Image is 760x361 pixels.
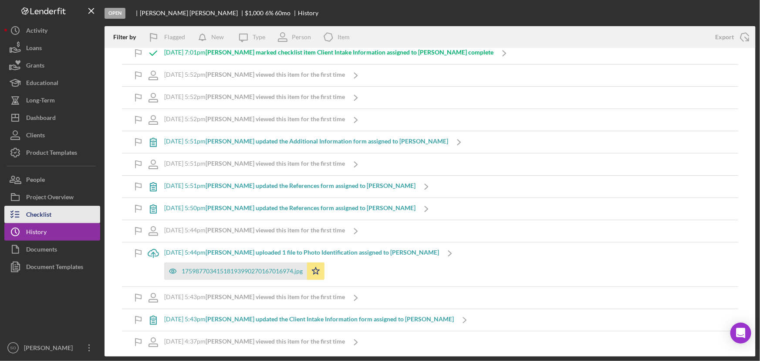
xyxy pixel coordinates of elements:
a: [DATE] 5:50pm[PERSON_NAME] updated the References form assigned to [PERSON_NAME] [142,198,437,220]
button: Clients [4,126,100,144]
b: [PERSON_NAME] uploaded 1 file to Photo Identification assigned to [PERSON_NAME] [206,249,439,256]
button: SO[PERSON_NAME] [4,339,100,357]
a: [DATE] 5:52pm[PERSON_NAME] viewed this item for the first time [142,87,367,109]
div: Product Templates [26,144,77,163]
div: [DATE] 5:50pm [164,204,415,211]
div: Dashboard [26,109,56,129]
button: Product Templates [4,144,100,161]
div: [DATE] 5:51pm [164,138,448,145]
div: [DATE] 5:44pm [164,249,439,256]
div: [DATE] 5:44pm [164,227,345,234]
div: Clients [26,126,45,146]
a: [DATE] 5:51pm[PERSON_NAME] updated the References form assigned to [PERSON_NAME] [142,176,437,198]
div: [DATE] 5:51pm [164,182,415,189]
b: [PERSON_NAME] viewed this item for the first time [206,93,345,100]
a: Document Templates [4,258,100,276]
div: [DATE] 5:52pm [164,71,345,78]
a: [DATE] 5:44pm[PERSON_NAME] uploaded 1 file to Photo Identification assigned to [PERSON_NAME]17598... [142,242,461,286]
a: [DATE] 5:52pm[PERSON_NAME] viewed this item for the first time [142,109,367,131]
div: [DATE] 5:43pm [164,316,454,323]
b: [PERSON_NAME] viewed this item for the first time [206,226,345,234]
div: [PERSON_NAME] [22,339,78,359]
a: [DATE] 5:52pm[PERSON_NAME] viewed this item for the first time [142,65,367,86]
div: Documents [26,241,57,260]
div: Filter by [113,34,142,41]
b: [PERSON_NAME] viewed this item for the first time [206,115,345,123]
div: [PERSON_NAME] [PERSON_NAME] [140,10,245,17]
button: New [194,28,233,46]
button: Documents [4,241,100,258]
div: 60 mo [275,10,290,17]
button: Loans [4,39,100,57]
a: [DATE] 5:43pm[PERSON_NAME] viewed this item for the first time [142,287,367,309]
div: [DATE] 5:52pm [164,116,345,123]
div: Flagged [164,28,185,46]
div: Educational [26,74,58,94]
div: 17598770341518193990270167016974.jpg [182,268,303,275]
div: [DATE] 7:01pm [164,49,493,56]
div: [DATE] 5:51pm [164,160,345,167]
a: [DATE] 5:51pm[PERSON_NAME] updated the Additional Information form assigned to [PERSON_NAME] [142,131,470,153]
div: History [298,10,318,17]
b: [PERSON_NAME] viewed this item for the first time [206,293,345,300]
div: People [26,171,45,191]
div: Open Intercom Messenger [730,323,751,344]
a: Checklist [4,206,100,223]
button: Flagged [142,28,194,46]
button: People [4,171,100,188]
div: Document Templates [26,258,83,278]
div: Checklist [26,206,51,225]
button: 17598770341518193990270167016974.jpg [164,262,324,280]
div: Long-Term [26,92,55,111]
button: Project Overview [4,188,100,206]
b: [PERSON_NAME] updated the Additional Information form assigned to [PERSON_NAME] [206,137,448,145]
button: Grants [4,57,100,74]
a: [DATE] 5:44pm[PERSON_NAME] viewed this item for the first time [142,220,367,242]
a: [DATE] 5:51pm[PERSON_NAME] viewed this item for the first time [142,153,367,175]
span: $1,000 [245,9,264,17]
div: Export [715,28,734,46]
text: SO [10,346,16,351]
b: [PERSON_NAME] updated the References form assigned to [PERSON_NAME] [206,182,415,189]
b: [PERSON_NAME] viewed this item for the first time [206,337,345,345]
div: 6 % [265,10,274,17]
div: Person [292,34,311,41]
button: Export [706,28,756,46]
button: History [4,223,100,241]
b: [PERSON_NAME] updated the Client Intake Information form assigned to [PERSON_NAME] [206,315,454,323]
div: New [211,28,224,46]
div: [DATE] 4:37pm [164,338,345,345]
div: Open [105,8,125,19]
div: Item [338,34,350,41]
div: Type [253,34,265,41]
a: [DATE] 4:37pm[PERSON_NAME] viewed this item for the first time [142,331,367,353]
div: History [26,223,47,243]
div: Activity [26,22,47,41]
div: Grants [26,57,44,76]
div: [DATE] 5:52pm [164,93,345,100]
div: Project Overview [26,188,74,208]
a: [DATE] 5:43pm[PERSON_NAME] updated the Client Intake Information form assigned to [PERSON_NAME] [142,309,476,331]
b: [PERSON_NAME] viewed this item for the first time [206,160,345,167]
b: [PERSON_NAME] viewed this item for the first time [206,71,345,78]
div: Loans [26,39,42,59]
button: Dashboard [4,109,100,126]
a: [DATE] 7:01pm[PERSON_NAME] marked checklist item Client Intake Information assigned to [PERSON_NA... [142,42,515,64]
b: [PERSON_NAME] updated the References form assigned to [PERSON_NAME] [206,204,415,211]
button: Long-Term [4,92,100,109]
button: Activity [4,22,100,39]
b: [PERSON_NAME] marked checklist item Client Intake Information assigned to [PERSON_NAME] complete [206,48,493,56]
button: Educational [4,74,100,92]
